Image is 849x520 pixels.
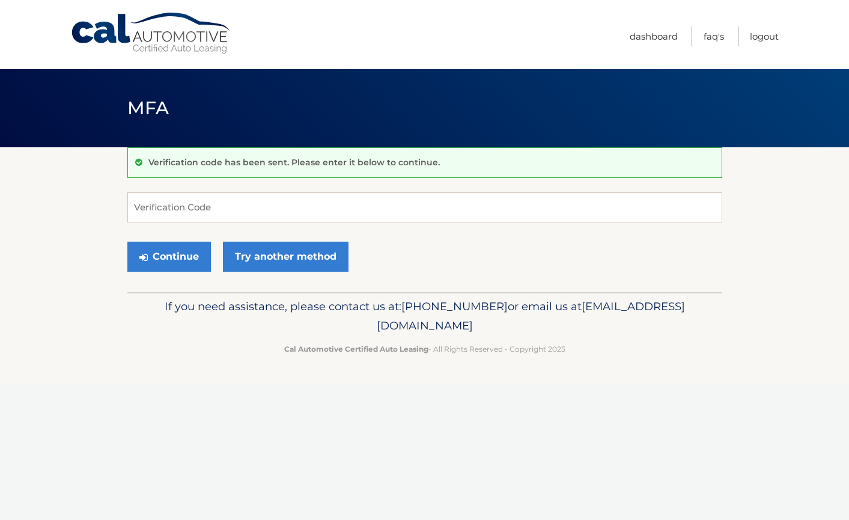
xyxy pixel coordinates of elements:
[127,242,211,272] button: Continue
[223,242,348,272] a: Try another method
[135,297,714,335] p: If you need assistance, please contact us at: or email us at
[284,344,428,353] strong: Cal Automotive Certified Auto Leasing
[127,192,722,222] input: Verification Code
[704,26,724,46] a: FAQ's
[127,97,169,119] span: MFA
[377,299,685,332] span: [EMAIL_ADDRESS][DOMAIN_NAME]
[148,157,440,168] p: Verification code has been sent. Please enter it below to continue.
[401,299,508,313] span: [PHONE_NUMBER]
[750,26,779,46] a: Logout
[70,12,233,55] a: Cal Automotive
[135,343,714,355] p: - All Rights Reserved - Copyright 2025
[630,26,678,46] a: Dashboard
